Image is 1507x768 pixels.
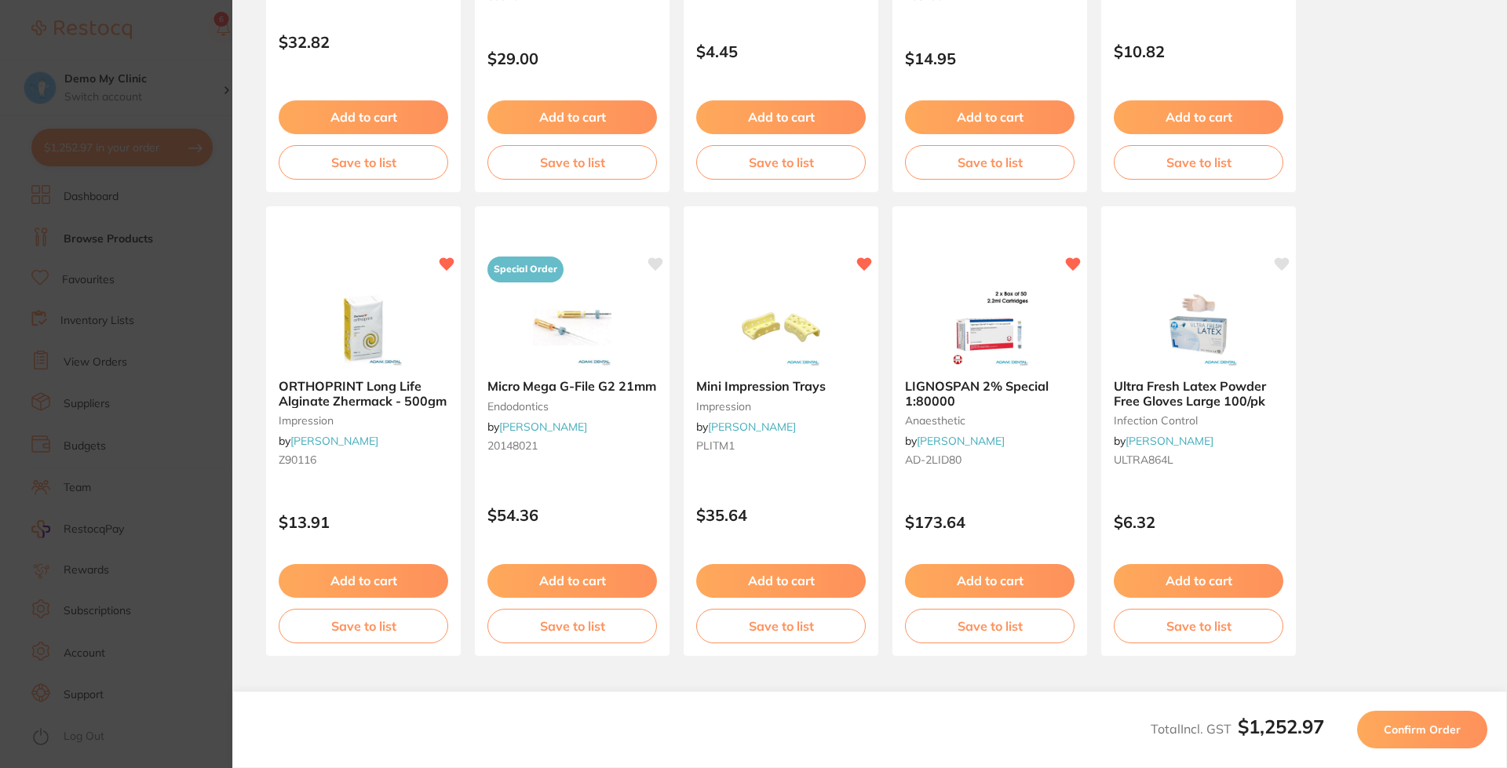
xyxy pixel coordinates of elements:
[279,513,448,531] p: $13.91
[1114,513,1283,531] p: $6.32
[905,513,1075,531] p: $173.64
[1114,42,1283,60] p: $10.82
[905,453,1075,466] small: AD-2LID80
[917,434,1005,448] a: [PERSON_NAME]
[1114,145,1283,180] button: Save to list
[487,564,657,597] button: Add to cart
[487,257,564,282] span: Special Order
[1151,721,1324,737] span: Total Incl. GST
[487,420,587,434] span: by
[905,100,1075,133] button: Add to cart
[696,420,796,434] span: by
[905,434,1005,448] span: by
[487,100,657,133] button: Add to cart
[521,288,623,366] img: Micro Mega G-File G2 21mm
[708,420,796,434] a: [PERSON_NAME]
[487,379,657,393] b: Micro Mega G-File G2 21mm
[279,379,448,408] b: ORTHOPRINT Long Life Alginate Zhermack - 500gm
[1148,288,1250,366] img: Ultra Fresh Latex Powder Free Gloves Large 100/pk
[279,564,448,597] button: Add to cart
[499,420,587,434] a: [PERSON_NAME]
[487,506,657,524] p: $54.36
[487,609,657,643] button: Save to list
[1114,100,1283,133] button: Add to cart
[487,145,657,180] button: Save to list
[730,288,832,366] img: Mini Impression Trays
[905,609,1075,643] button: Save to list
[696,564,866,597] button: Add to cart
[1114,434,1213,448] span: by
[905,414,1075,427] small: anaesthetic
[290,434,378,448] a: [PERSON_NAME]
[1114,564,1283,597] button: Add to cart
[1114,453,1283,466] small: ULTRA864L
[696,145,866,180] button: Save to list
[1114,379,1283,408] b: Ultra Fresh Latex Powder Free Gloves Large 100/pk
[939,288,1041,366] img: LIGNOSPAN 2% Special 1:80000
[279,609,448,643] button: Save to list
[905,145,1075,180] button: Save to list
[279,414,448,427] small: impression
[696,400,866,413] small: impression
[696,379,866,393] b: Mini Impression Trays
[279,434,378,448] span: by
[696,609,866,643] button: Save to list
[1238,715,1324,738] b: $1,252.97
[696,439,866,452] small: PLITM1
[905,379,1075,408] b: LIGNOSPAN 2% Special 1:80000
[487,49,657,67] p: $29.00
[1126,434,1213,448] a: [PERSON_NAME]
[279,100,448,133] button: Add to cart
[487,400,657,413] small: endodontics
[696,100,866,133] button: Add to cart
[279,453,448,466] small: Z90116
[905,49,1075,67] p: $14.95
[1114,414,1283,427] small: infection control
[905,564,1075,597] button: Add to cart
[696,506,866,524] p: $35.64
[279,145,448,180] button: Save to list
[279,33,448,51] p: $32.82
[487,439,657,452] small: 20148021
[1384,723,1461,737] span: Confirm Order
[312,288,414,366] img: ORTHOPRINT Long Life Alginate Zhermack - 500gm
[1357,711,1487,748] button: Confirm Order
[696,42,866,60] p: $4.45
[1114,609,1283,643] button: Save to list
